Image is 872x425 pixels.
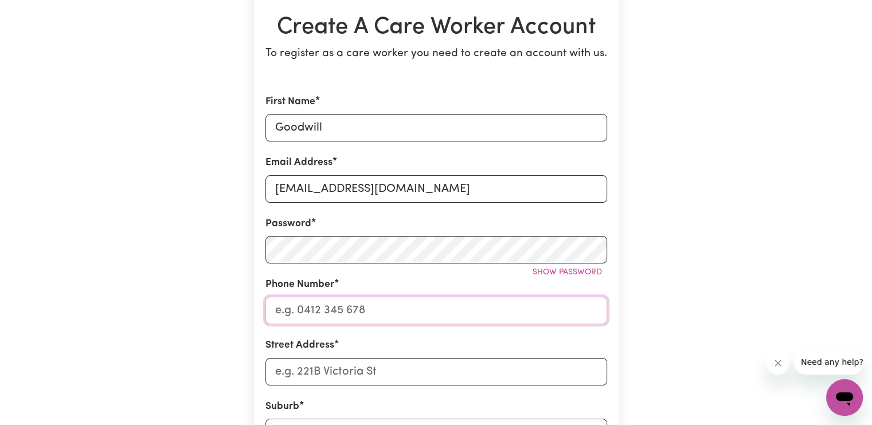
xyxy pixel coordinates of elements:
label: Phone Number [265,277,334,292]
iframe: Close message [767,352,789,375]
label: Email Address [265,155,333,170]
input: e.g. 221B Victoria St [265,358,607,385]
input: e.g. 0412 345 678 [265,297,607,324]
h1: Create A Care Worker Account [265,14,607,41]
label: First Name [265,95,315,109]
iframe: Button to launch messaging window [826,379,863,416]
input: e.g. daniela.d88@gmail.com [265,175,607,203]
span: Need any help? [7,8,69,17]
label: Street Address [265,338,334,353]
label: Suburb [265,399,299,414]
iframe: Message from company [794,349,863,375]
span: Show password [533,268,602,277]
p: To register as a care worker you need to create an account with us. [265,46,607,62]
button: Show password [527,263,607,281]
input: e.g. Daniela [265,114,607,141]
label: Password [265,217,311,231]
